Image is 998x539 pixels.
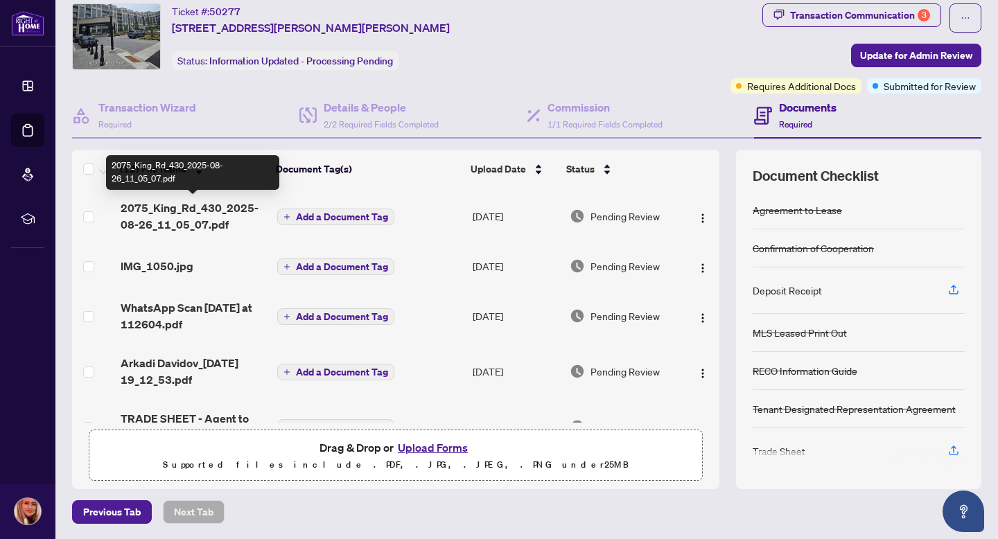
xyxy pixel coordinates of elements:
span: Upload Date [471,161,526,177]
div: Transaction Communication [790,4,930,26]
th: Document Tag(s) [270,150,465,188]
button: Logo [692,416,714,438]
span: Required [779,119,812,130]
img: Document Status [570,419,585,434]
p: Supported files include .PDF, .JPG, .JPEG, .PNG under 25 MB [98,457,694,473]
span: Update for Admin Review [860,44,972,67]
th: Status [561,150,681,188]
button: Update for Admin Review [851,44,981,67]
button: Transaction Communication3 [762,3,941,27]
h4: Details & People [324,99,439,116]
div: Ticket #: [172,3,240,19]
span: IMG_1050.jpg [121,258,193,274]
div: Status: [172,51,399,70]
img: Profile Icon [15,498,41,524]
img: IMG-N12288470_1.jpg [73,4,160,69]
img: Document Status [570,258,585,274]
span: Status [566,161,595,177]
button: Logo [692,360,714,382]
div: RECO Information Guide [753,363,857,378]
span: Pending Review [590,364,660,379]
span: 2/2 Required Fields Completed [324,119,439,130]
span: Pending Review [590,209,660,224]
button: Logo [692,255,714,277]
button: Add a Document Tag [277,209,394,225]
button: Add a Document Tag [277,419,394,436]
span: [STREET_ADDRESS][PERSON_NAME][PERSON_NAME] [172,19,450,36]
button: Open asap [943,491,984,532]
button: Add a Document Tag [277,418,394,436]
span: ellipsis [961,13,970,23]
th: Upload Date [465,150,561,188]
span: TRADE SHEET - Agent to REVIEW - [STREET_ADDRESS][PERSON_NAME]pdf [121,410,266,443]
span: plus [283,369,290,375]
button: Logo [692,205,714,227]
button: Add a Document Tag [277,208,394,226]
span: Information Updated - Processing Pending [209,55,393,67]
button: Add a Document Tag [277,258,394,276]
div: Tenant Designated Representation Agreement [753,401,956,416]
h4: Documents [779,99,837,116]
button: Add a Document Tag [277,258,394,275]
h4: Transaction Wizard [98,99,196,116]
span: Drag & Drop orUpload FormsSupported files include .PDF, .JPG, .JPEG, .PNG under25MB [89,430,702,481]
h4: Commission [548,99,663,116]
img: Document Status [570,209,585,224]
span: 2075_King_Rd_430_2025-08-26_11_05_07.pdf [121,200,266,233]
span: plus [283,263,290,270]
td: [DATE] [467,188,564,244]
span: Required [98,119,132,130]
span: Add a Document Tag [296,262,388,272]
button: Upload Forms [394,439,472,457]
span: Add a Document Tag [296,367,388,377]
button: Add a Document Tag [277,363,394,381]
span: Document Checklist [753,166,879,186]
span: Requires Additional Docs [747,78,856,94]
td: [DATE] [467,244,564,288]
div: Trade Sheet [753,443,805,459]
span: Drag & Drop or [319,439,472,457]
img: logo [11,10,44,36]
img: Logo [697,213,708,224]
span: 50277 [209,6,240,18]
span: Add a Document Tag [296,423,388,432]
span: Pending Review [590,419,660,434]
span: Add a Document Tag [296,212,388,222]
img: Logo [697,312,708,324]
span: Previous Tab [83,501,141,523]
div: 3 [918,9,930,21]
div: Agreement to Lease [753,202,842,218]
span: Arkadi Davidov_[DATE] 19_12_53.pdf [121,355,266,388]
td: [DATE] [467,288,564,344]
span: Pending Review [590,308,660,324]
div: Confirmation of Cooperation [753,240,874,256]
button: Next Tab [163,500,225,524]
td: [DATE] [467,344,564,399]
span: Submitted for Review [884,78,976,94]
img: Document Status [570,364,585,379]
span: Add a Document Tag [296,312,388,321]
span: Pending Review [590,258,660,274]
div: 2075_King_Rd_430_2025-08-26_11_05_07.pdf [106,155,279,190]
button: Add a Document Tag [277,364,394,380]
span: 1/1 Required Fields Completed [548,119,663,130]
span: plus [283,313,290,320]
th: (12) File Name [114,150,270,188]
div: MLS Leased Print Out [753,325,847,340]
button: Previous Tab [72,500,152,524]
div: Deposit Receipt [753,283,822,298]
span: WhatsApp Scan [DATE] at 112604.pdf [121,299,266,333]
img: Logo [697,263,708,274]
td: [DATE] [467,399,564,454]
button: Add a Document Tag [277,308,394,325]
img: Logo [697,368,708,379]
img: Document Status [570,308,585,324]
button: Add a Document Tag [277,308,394,326]
button: Logo [692,305,714,327]
span: plus [283,213,290,220]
